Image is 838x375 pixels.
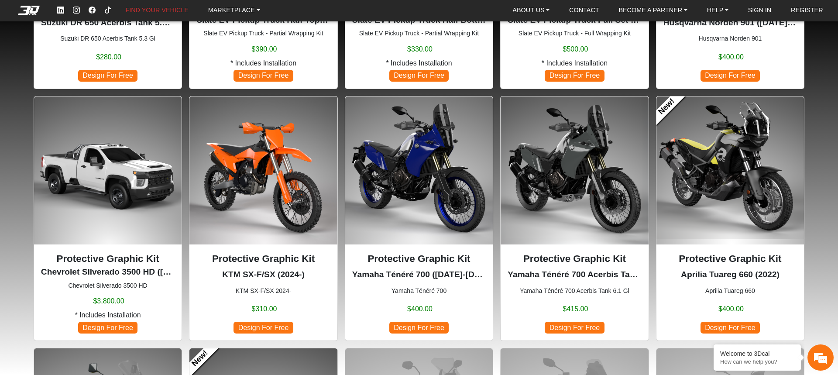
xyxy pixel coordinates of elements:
a: BECOME A PARTNER [615,4,690,17]
span: * Includes Installation [75,310,141,320]
small: KTM SX-F/SX 2024- [196,286,330,296]
span: $280.00 [96,52,121,62]
div: Aprilia Tuareg 660 [656,96,804,341]
p: Protective Graphic Kit [352,251,486,266]
a: New! [649,89,684,124]
span: * Includes Installation [386,58,452,69]
p: Yamaha Ténéré 700 Acerbis Tank 6.1 Gl (2019-2024) [508,268,641,281]
small: Yamaha Ténéré 700 Acerbis Tank 6.1 Gl [508,286,641,296]
span: $330.00 [407,44,433,55]
a: REGISTER [787,4,827,17]
a: HELP [704,4,732,17]
span: $400.00 [718,304,744,314]
span: $400.00 [718,52,744,62]
span: Design For Free [78,322,137,334]
p: Aprilia Tuareg 660 (2022) [663,268,797,281]
p: KTM SX-F/SX (2024-) [196,268,330,281]
p: Suzuki DR 650 Acerbis Tank 5.3 Gl (1996-2024) [41,17,175,29]
div: KTM SX-F/SX 2024- [189,96,337,341]
small: Husqvarna Norden 901 [663,34,797,43]
div: Articles [112,258,166,285]
p: Protective Graphic Kit [508,251,641,266]
small: Slate EV Pickup Truck - Partial Wrapping Kit [196,29,330,38]
span: Design For Free [545,70,604,82]
p: Chevrolet Silverado 3500 HD (2020-2023) [41,266,175,279]
span: * Includes Installation [230,58,296,69]
a: SIGN IN [745,4,775,17]
img: Ténéré 700 Acerbis Tank 6.1 Gl2019-2024 [501,96,648,244]
div: Yamaha Ténéré 700 Acerbis Tank 6.1 Gl [500,96,649,341]
p: Protective Graphic Kit [41,251,175,266]
span: Design For Free [389,322,449,334]
img: SX-F/SXnull2024- [189,96,337,244]
span: Design For Free [234,322,293,334]
span: Design For Free [234,70,293,82]
p: How can we help you? [720,358,794,365]
span: $400.00 [407,304,433,314]
textarea: Type your message and hit 'Enter' [4,227,166,258]
a: ABOUT US [509,4,553,17]
div: Chat with us now [58,46,160,57]
small: Suzuki DR 650 Acerbis Tank 5.3 Gl [41,34,175,43]
div: Minimize live chat window [143,4,164,25]
span: Design For Free [701,70,760,82]
span: $500.00 [563,44,588,55]
span: Design For Free [701,322,760,334]
img: Ténéré 700null2019-2024 [345,96,493,244]
span: Design For Free [389,70,449,82]
div: Yamaha Ténéré 700 [345,96,493,341]
div: Welcome to 3Dcal [720,350,794,357]
span: * Includes Installation [542,58,608,69]
span: We're online! [51,103,120,186]
a: FIND YOUR VEHICLE [122,4,192,17]
a: MARKETPLACE [205,4,264,17]
small: Yamaha Ténéré 700 [352,286,486,296]
small: Chevrolet Silverado 3500 HD [41,281,175,290]
img: Tuareg 660null2022 [656,96,804,244]
span: Design For Free [545,322,604,334]
span: $415.00 [563,304,588,314]
img: Silverado 3500 HDnull2020-2023 [34,96,182,244]
div: Navigation go back [10,45,23,58]
span: Conversation [4,273,58,279]
p: Protective Graphic Kit [196,251,330,266]
span: $310.00 [252,304,277,314]
p: Protective Graphic Kit [663,251,797,266]
span: $3,800.00 [93,296,124,306]
small: Slate EV Pickup Truck - Partial Wrapping Kit [352,29,486,38]
p: Husqvarna Norden 901 (2021-2024) [663,17,797,29]
small: Slate EV Pickup Truck - Full Wrapping Kit [508,29,641,38]
div: Chevrolet Silverado 3500 HD [34,96,182,341]
a: CONTACT [566,4,602,17]
span: Design For Free [78,70,137,82]
p: Yamaha Ténéré 700 (2019-2024) [352,268,486,281]
div: FAQs [58,258,113,285]
span: $390.00 [252,44,277,55]
small: Aprilia Tuareg 660 [663,286,797,296]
